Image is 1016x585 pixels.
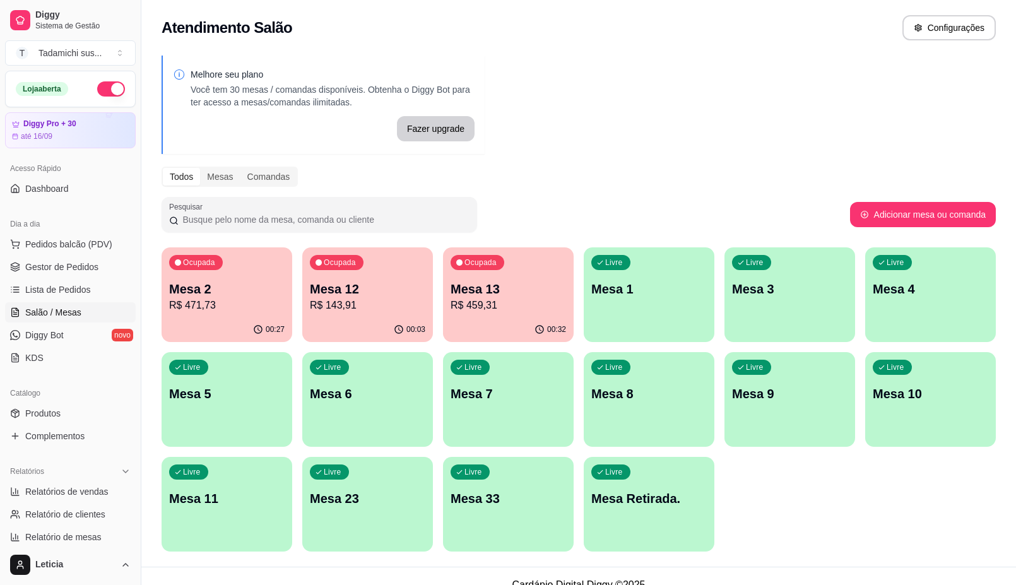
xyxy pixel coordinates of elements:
span: Relatório de clientes [25,508,105,521]
p: Livre [605,362,623,372]
p: Melhore seu plano [191,68,475,81]
button: OcupadaMesa 13R$ 459,3100:32 [443,247,574,342]
button: LivreMesa 23 [302,457,433,552]
a: DiggySistema de Gestão [5,5,136,35]
p: Mesa 4 [873,280,988,298]
p: Livre [183,467,201,477]
a: Relatório de clientes [5,504,136,524]
span: Diggy [35,9,131,21]
div: Tadamichi sus ... [38,47,102,59]
button: Alterar Status [97,81,125,97]
input: Pesquisar [179,213,470,226]
p: Mesa 1 [591,280,707,298]
p: 00:32 [547,324,566,334]
p: Livre [324,467,341,477]
a: Gestor de Pedidos [5,257,136,277]
span: Relatórios de vendas [25,485,109,498]
p: Mesa 12 [310,280,425,298]
div: Todos [163,168,200,186]
a: Lista de Pedidos [5,280,136,300]
button: LivreMesa 33 [443,457,574,552]
span: Complementos [25,430,85,442]
span: Diggy Bot [25,329,64,341]
button: Adicionar mesa ou comanda [850,202,996,227]
h2: Atendimento Salão [162,18,292,38]
p: Livre [183,362,201,372]
button: Leticia [5,550,136,580]
p: Mesa 8 [591,385,707,403]
a: Relatórios de vendas [5,482,136,502]
p: Mesa 2 [169,280,285,298]
span: Salão / Mesas [25,306,81,319]
p: Mesa 13 [451,280,566,298]
p: Ocupada [183,257,215,268]
button: LivreMesa 3 [724,247,855,342]
button: OcupadaMesa 2R$ 471,7300:27 [162,247,292,342]
button: Configurações [902,15,996,40]
a: KDS [5,348,136,368]
p: Livre [605,467,623,477]
p: Livre [605,257,623,268]
span: Sistema de Gestão [35,21,131,31]
span: Lista de Pedidos [25,283,91,296]
div: Catálogo [5,383,136,403]
span: Relatório de mesas [25,531,102,543]
button: LivreMesa 11 [162,457,292,552]
p: Livre [887,362,904,372]
article: até 16/09 [21,131,52,141]
a: Complementos [5,426,136,446]
p: Livre [324,362,341,372]
button: LivreMesa 7 [443,352,574,447]
a: Diggy Botnovo [5,325,136,345]
button: Pedidos balcão (PDV) [5,234,136,254]
span: Pedidos balcão (PDV) [25,238,112,251]
p: Mesa Retirada. [591,490,707,507]
div: Mesas [200,168,240,186]
span: Produtos [25,407,61,420]
button: LivreMesa 1 [584,247,714,342]
p: R$ 143,91 [310,298,425,313]
button: LivreMesa 6 [302,352,433,447]
button: LivreMesa Retirada. [584,457,714,552]
p: Livre [464,362,482,372]
a: Diggy Pro + 30até 16/09 [5,112,136,148]
span: T [16,47,28,59]
label: Pesquisar [169,201,207,212]
button: Select a team [5,40,136,66]
p: Mesa 33 [451,490,566,507]
p: Ocupada [464,257,497,268]
p: Livre [746,257,764,268]
div: Loja aberta [16,82,68,96]
button: LivreMesa 10 [865,352,996,447]
p: Mesa 6 [310,385,425,403]
p: Mesa 10 [873,385,988,403]
button: LivreMesa 4 [865,247,996,342]
p: R$ 471,73 [169,298,285,313]
p: Mesa 11 [169,490,285,507]
div: Comandas [240,168,297,186]
p: Livre [887,257,904,268]
p: Mesa 9 [732,385,848,403]
button: OcupadaMesa 12R$ 143,9100:03 [302,247,433,342]
p: Mesa 5 [169,385,285,403]
span: Gestor de Pedidos [25,261,98,273]
p: R$ 459,31 [451,298,566,313]
p: 00:03 [406,324,425,334]
a: Produtos [5,403,136,423]
p: Ocupada [324,257,356,268]
button: LivreMesa 5 [162,352,292,447]
p: Livre [746,362,764,372]
a: Relatório de mesas [5,527,136,547]
span: Leticia [35,559,115,570]
p: Livre [464,467,482,477]
article: Diggy Pro + 30 [23,119,76,129]
span: Dashboard [25,182,69,195]
div: Acesso Rápido [5,158,136,179]
button: Fazer upgrade [397,116,475,141]
p: Mesa 23 [310,490,425,507]
a: Salão / Mesas [5,302,136,322]
button: LivreMesa 9 [724,352,855,447]
p: Mesa 3 [732,280,848,298]
p: Mesa 7 [451,385,566,403]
